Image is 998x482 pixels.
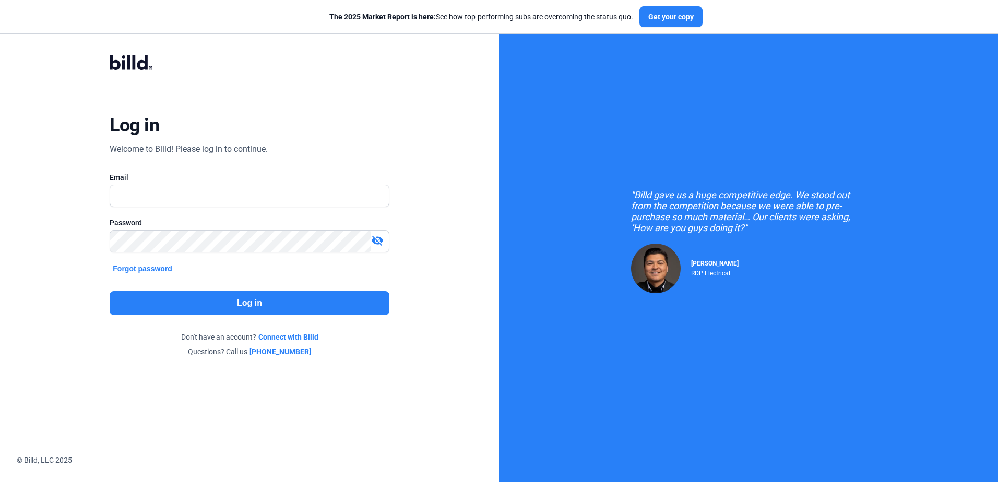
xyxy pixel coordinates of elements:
button: Get your copy [639,6,703,27]
mat-icon: visibility_off [371,234,384,247]
div: Password [110,218,389,228]
a: [PHONE_NUMBER] [249,346,311,357]
button: Forgot password [110,263,175,274]
div: See how top-performing subs are overcoming the status quo. [329,11,633,22]
span: The 2025 Market Report is here: [329,13,436,21]
div: Log in [110,114,159,137]
div: Email [110,172,389,183]
div: Questions? Call us [110,346,389,357]
a: Connect with Billd [258,332,318,342]
div: Welcome to Billd! Please log in to continue. [110,143,268,155]
button: Log in [110,291,389,315]
div: "Billd gave us a huge competitive edge. We stood out from the competition because we were able to... [631,189,866,233]
span: [PERSON_NAME] [691,260,739,267]
div: Don't have an account? [110,332,389,342]
div: RDP Electrical [691,267,739,277]
img: Raul Pacheco [631,244,681,293]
